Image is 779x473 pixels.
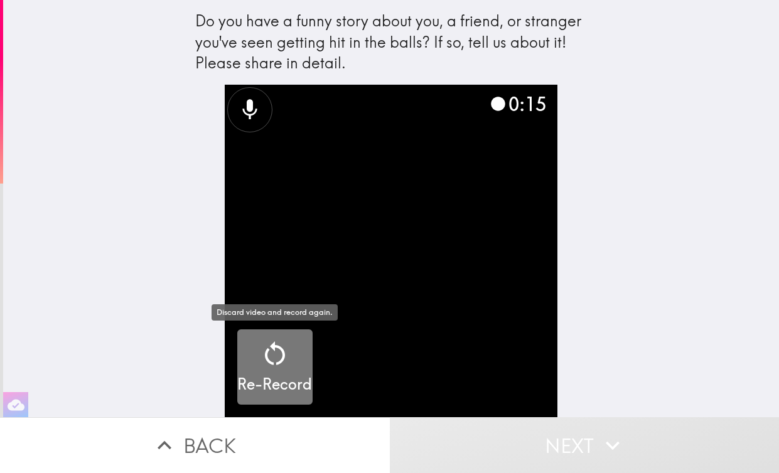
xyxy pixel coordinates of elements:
[237,329,313,405] button: Re-Record
[195,11,587,74] div: Do you have a funny story about you, a friend, or stranger you've seen getting hit in the balls? ...
[237,374,312,395] h5: Re-Record
[490,91,546,117] div: 0:15
[212,304,338,321] div: Discard video and record again.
